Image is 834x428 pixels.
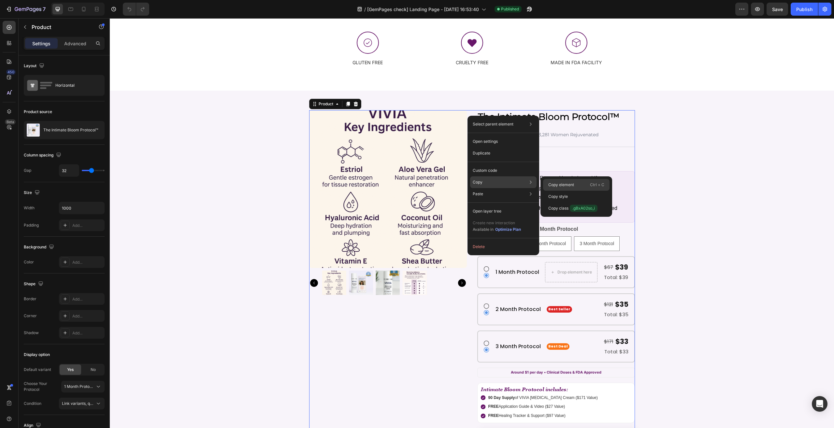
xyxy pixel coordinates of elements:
[505,245,518,253] p: $39
[32,40,50,47] p: Settings
[5,119,16,125] div: Beta
[32,23,87,31] p: Product
[72,296,103,302] div: Add...
[24,313,37,319] div: Corner
[494,283,503,289] s: $121
[470,223,504,228] span: 3 Month Protocol
[24,151,63,160] div: Column spacing
[64,40,86,47] p: Advanced
[548,182,574,188] p: Copy element
[43,128,98,132] p: The Intimate Bloom Protocol™
[91,367,96,373] span: No
[494,320,504,327] s: $171
[43,5,46,13] p: 7
[379,377,405,382] strong: 90 Day Supply
[367,135,385,146] div: £39.00
[385,287,432,295] h2: 2 Month Protocol
[24,62,46,70] div: Layout
[207,40,309,48] p: GLUTEN FREE
[422,223,456,228] span: 2 Month Protocol
[24,401,41,406] div: Condition
[72,330,103,336] div: Add...
[200,261,208,269] button: Carousel Back Arrow
[385,324,432,332] h2: 3 Month Protocol
[495,226,521,233] button: Optimize Plan
[62,401,158,406] span: Link variants, quantity <br> between same products
[415,40,518,48] p: MADE IN FDA FACILITY
[311,40,414,48] p: CRUELTY FREE
[466,329,519,338] p: Total: $33
[494,255,519,263] p: Total: $39
[24,367,51,373] div: Default variant
[548,205,597,212] p: Copy class
[348,261,356,269] button: Carousel Next Arrow
[473,150,490,156] p: Duplicate
[796,6,812,13] div: Publish
[110,18,834,428] iframe: To enrich screen reader interactions, please activate Accessibility in Grammarly extension settings
[439,288,461,294] p: Best Seller
[505,282,519,290] p: $35
[3,3,49,16] button: 7
[473,191,483,197] p: Paste
[64,384,94,390] span: 1 Month Protocol
[385,250,430,258] h2: 1 Month Protocol
[24,243,55,252] div: Background
[364,6,366,13] span: /
[371,368,458,374] strong: Intimate Bloom Protocol includes:
[24,109,52,115] div: Product source
[24,280,45,288] div: Shape
[397,113,426,119] span: 4.9 out of 5
[548,194,568,199] p: Copy style
[373,223,408,228] span: 1 Month Protocol
[439,325,458,332] p: Best Deal
[387,135,404,146] div: £67.00
[473,139,498,144] p: Open settings
[367,92,525,105] h2: The Intimate Bloom Protocol™
[6,69,16,75] div: 450
[501,6,519,12] span: Published
[370,350,522,358] h2: Around $1 per day • Clinical Doses & FDA Approved
[590,182,604,188] p: Ctrl + C
[473,121,513,127] p: Select parent element
[24,205,35,211] div: Width
[368,112,397,120] span: ★★★★★
[123,3,149,16] div: Undo/Redo
[24,352,50,358] div: Display option
[381,186,520,201] span: Made in [GEOGRAPHIC_DATA] At Our FDA-Approved Facility
[468,292,519,301] p: Total: $35
[812,396,827,412] div: Open Intercom Messenger
[791,3,818,16] button: Publish
[24,168,31,173] div: Gap
[470,241,537,253] button: Delete
[473,168,497,173] p: Custom code
[59,202,104,214] input: Auto
[24,222,39,228] div: Padding
[72,223,103,229] div: Add...
[379,395,456,400] span: Healing Tracker & Support ($97 Value)
[379,386,455,391] span: Application Guide & Video ($27 Value)
[473,179,482,185] p: Copy
[24,259,34,265] div: Color
[379,395,389,400] strong: FREE
[24,381,61,392] div: Choose Your Protocol
[381,156,490,164] span: Take Back Control & Restore Your Intimate Life
[24,296,36,302] div: Border
[24,188,41,197] div: Size
[367,6,479,13] span: [GemPages check] Landing Page - [DATE] 16:53:40
[426,113,489,119] span: • 3,281 Women Rejuvenated
[72,259,103,265] div: Add...
[72,313,103,319] div: Add...
[494,245,503,252] s: $67
[379,386,389,391] strong: FREE
[448,251,482,257] div: Drop element here
[381,167,475,174] span: Daily Guidance & Support Included Free
[506,319,519,327] p: $33
[208,83,225,89] div: Product
[473,220,521,226] p: Create new interaction
[473,208,501,214] p: Open layer tree
[495,227,521,232] div: Optimize Plan
[367,206,469,215] legend: Choose Your Protocol: 1 Month Protocol
[61,381,105,392] button: 1 Month Protocol
[381,176,489,184] span: More Peachiness [DATE] Or Your Money Back
[59,165,79,176] input: Auto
